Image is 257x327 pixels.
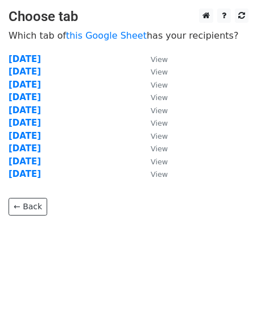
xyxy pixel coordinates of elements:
[9,30,248,42] p: Which tab of has your recipients?
[151,81,168,89] small: View
[151,68,168,76] small: View
[151,106,168,115] small: View
[151,132,168,140] small: View
[9,156,41,167] a: [DATE]
[139,105,168,115] a: View
[139,54,168,64] a: View
[139,169,168,179] a: View
[151,158,168,166] small: View
[9,80,41,90] a: [DATE]
[9,131,41,141] a: [DATE]
[9,54,41,64] a: [DATE]
[151,55,168,64] small: View
[151,119,168,127] small: View
[151,93,168,102] small: View
[66,30,147,41] a: this Google Sheet
[139,156,168,167] a: View
[9,169,41,179] a: [DATE]
[9,198,47,216] a: ← Back
[139,143,168,154] a: View
[9,105,41,115] a: [DATE]
[139,92,168,102] a: View
[9,9,248,25] h3: Choose tab
[139,80,168,90] a: View
[139,131,168,141] a: View
[9,67,41,77] a: [DATE]
[151,144,168,153] small: View
[9,92,41,102] a: [DATE]
[151,170,168,179] small: View
[139,118,168,128] a: View
[139,67,168,77] a: View
[9,143,41,154] a: [DATE]
[9,118,41,128] a: [DATE]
